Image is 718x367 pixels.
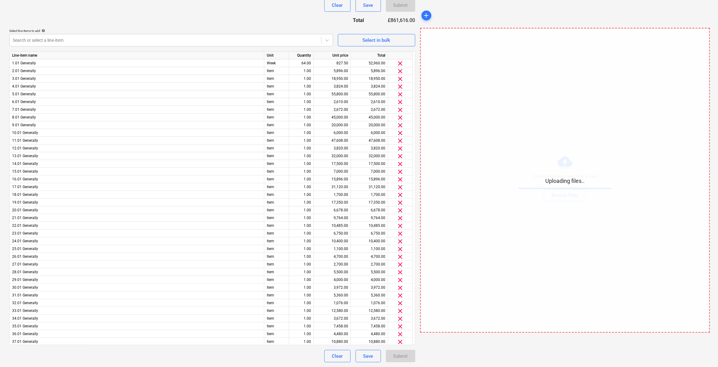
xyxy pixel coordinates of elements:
[338,34,415,46] button: Select in bulk
[374,17,415,24] div: £861,616.00
[292,160,311,168] div: 1.00
[353,222,385,230] div: 10,485.00
[397,191,404,199] span: clear
[12,92,36,96] span: 5.01 Generally
[292,230,311,237] div: 1.00
[316,284,348,291] div: 3,972.00
[353,253,385,261] div: 4,700.00
[12,169,38,174] span: 15.01 Generally
[292,206,311,214] div: 1.00
[397,60,404,67] span: clear
[397,253,404,261] span: clear
[292,75,311,83] div: 1.00
[264,183,289,191] div: Item
[316,98,348,106] div: 2,610.00
[264,245,289,253] div: Item
[353,307,385,315] div: 12,580.00
[264,237,289,245] div: Item
[316,114,348,121] div: 45,000.00
[292,114,311,121] div: 1.00
[264,152,289,160] div: Item
[12,278,38,282] span: 29.01 Generally
[264,52,289,59] div: Unit
[519,177,612,185] p: Uploading files..
[264,160,289,168] div: Item
[316,206,348,214] div: 6,678.00
[264,175,289,183] div: Item
[316,338,348,346] div: 10,880.00
[264,284,289,291] div: Item
[353,191,385,199] div: 1,700.00
[397,129,404,137] span: clear
[332,1,343,9] div: Clear
[292,322,311,330] div: 1.00
[12,239,38,243] span: 24.01 Generally
[397,106,404,114] span: clear
[316,59,348,67] div: 827.50
[353,168,385,175] div: 7,000.00
[316,106,348,114] div: 2,672.00
[292,261,311,268] div: 1.00
[292,330,311,338] div: 1.00
[353,276,385,284] div: 4,000.00
[397,323,404,330] span: clear
[353,206,385,214] div: 6,678.00
[12,262,38,266] span: 27.01 Generally
[12,192,38,197] span: 18.01 Generally
[264,206,289,214] div: Item
[12,285,38,290] span: 30.01 Generally
[264,214,289,222] div: Item
[40,29,45,32] span: help
[353,160,385,168] div: 17,500.00
[316,214,348,222] div: 9,764.00
[264,59,289,67] div: Week
[397,238,404,245] span: clear
[353,121,385,129] div: 20,000.00
[264,106,289,114] div: Item
[12,115,36,119] span: 8.01 Generally
[363,352,373,360] div: Save
[316,330,348,338] div: 4,480.00
[316,129,348,137] div: 6,000.00
[353,152,385,160] div: 32,000.00
[316,160,348,168] div: 17,500.00
[264,75,289,83] div: Item
[292,214,311,222] div: 1.00
[316,75,348,83] div: 18,950.00
[292,137,311,145] div: 1.00
[12,324,38,328] span: 35.01 Generally
[353,230,385,237] div: 6,750.00
[12,185,38,189] span: 17.01 Generally
[397,315,404,322] span: clear
[397,284,404,291] span: clear
[12,332,38,336] span: 36.01 Generally
[12,76,36,81] span: 3.01 Generally
[292,245,311,253] div: 1.00
[316,67,348,75] div: 5,896.00
[292,168,311,175] div: 1.00
[12,177,38,181] span: 16.01 Generally
[316,175,348,183] div: 15,896.00
[264,168,289,175] div: Item
[353,98,385,106] div: 2,610.00
[264,98,289,106] div: Item
[264,268,289,276] div: Item
[12,146,38,150] span: 12.01 Generally
[353,322,385,330] div: 7,458.00
[397,245,404,253] span: clear
[397,145,404,152] span: clear
[397,122,404,129] span: clear
[397,230,404,237] span: clear
[687,337,718,367] iframe: Chat Widget
[12,208,38,212] span: 20.01 Generally
[292,291,311,299] div: 1.00
[10,52,264,59] div: Line-item name
[292,152,311,160] div: 1.00
[397,261,404,268] span: clear
[12,339,38,344] span: 37.01 Generally
[292,59,311,67] div: 64.00
[316,322,348,330] div: 7,458.00
[292,67,311,75] div: 1.00
[12,131,38,135] span: 10.01 Generally
[353,145,385,152] div: 3,820.00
